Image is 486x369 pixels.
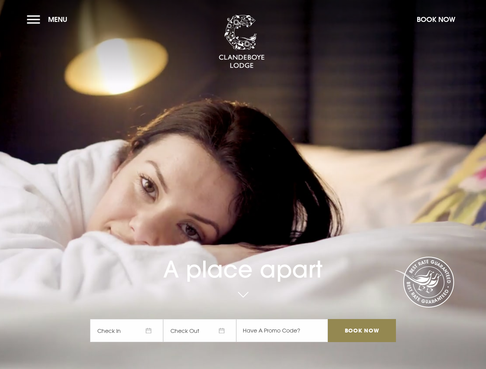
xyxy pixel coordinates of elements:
button: Menu [27,11,71,28]
span: Menu [48,15,67,24]
input: Book Now [328,319,396,342]
input: Have A Promo Code? [236,319,328,342]
h1: A place apart [90,233,396,283]
span: Check Out [163,319,236,342]
button: Book Now [413,11,459,28]
span: Check In [90,319,163,342]
img: Clandeboye Lodge [219,15,265,69]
